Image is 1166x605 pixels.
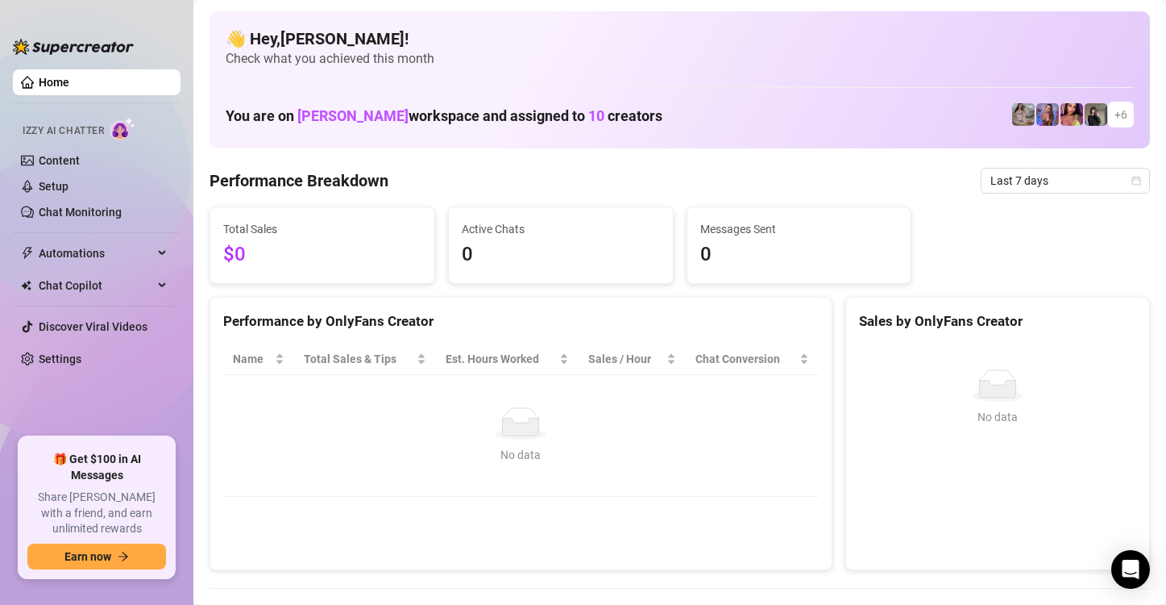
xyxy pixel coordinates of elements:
th: Chat Conversion [686,344,818,375]
span: Chat Conversion [695,350,795,368]
span: Chat Copilot [39,273,153,298]
span: $0 [223,240,421,270]
div: No data [239,446,803,464]
span: thunderbolt [21,247,34,260]
span: [PERSON_NAME] [297,107,409,124]
h4: Performance Breakdown [210,169,388,192]
div: No data [865,408,1130,426]
span: Check what you achieved this month [226,50,1134,68]
span: Messages Sent [700,220,898,238]
button: Earn nowarrow-right [27,544,166,570]
span: + 6 [1114,106,1127,123]
div: Open Intercom Messenger [1111,550,1150,589]
span: Automations [39,240,153,266]
div: Est. Hours Worked [446,350,556,368]
div: Sales by OnlyFans Creator [859,311,1136,332]
span: Sales / Hour [588,350,664,368]
span: Total Sales [223,220,421,238]
span: arrow-right [118,551,129,562]
div: Performance by OnlyFans Creator [223,311,819,332]
span: 10 [588,107,604,124]
th: Sales / Hour [579,344,687,375]
img: Chat Copilot [21,280,31,291]
span: calendar [1131,176,1141,186]
img: AI Chatter [110,117,135,140]
h4: 👋 Hey, [PERSON_NAME] ! [226,27,1134,50]
span: Active Chats [462,220,660,238]
a: Chat Monitoring [39,206,122,219]
span: 0 [700,240,898,270]
a: Home [39,76,69,89]
span: Last 7 days [990,169,1140,193]
span: Earn now [64,550,111,563]
span: 0 [462,240,660,270]
a: Discover Viral Videos [39,320,147,333]
img: Daisy [1012,103,1035,126]
img: Anna [1085,103,1107,126]
img: Ava [1036,103,1059,126]
img: GODDESS [1060,103,1083,126]
h1: You are on workspace and assigned to creators [226,107,662,125]
span: Name [233,350,272,368]
span: 🎁 Get $100 in AI Messages [27,452,166,483]
th: Name [223,344,294,375]
span: Izzy AI Chatter [23,123,104,139]
th: Total Sales & Tips [294,344,436,375]
span: Share [PERSON_NAME] with a friend, and earn unlimited rewards [27,490,166,537]
span: Total Sales & Tips [304,350,413,368]
img: logo-BBDzfeDw.svg [13,39,134,55]
a: Content [39,154,80,167]
a: Setup [39,180,68,193]
a: Settings [39,353,81,365]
